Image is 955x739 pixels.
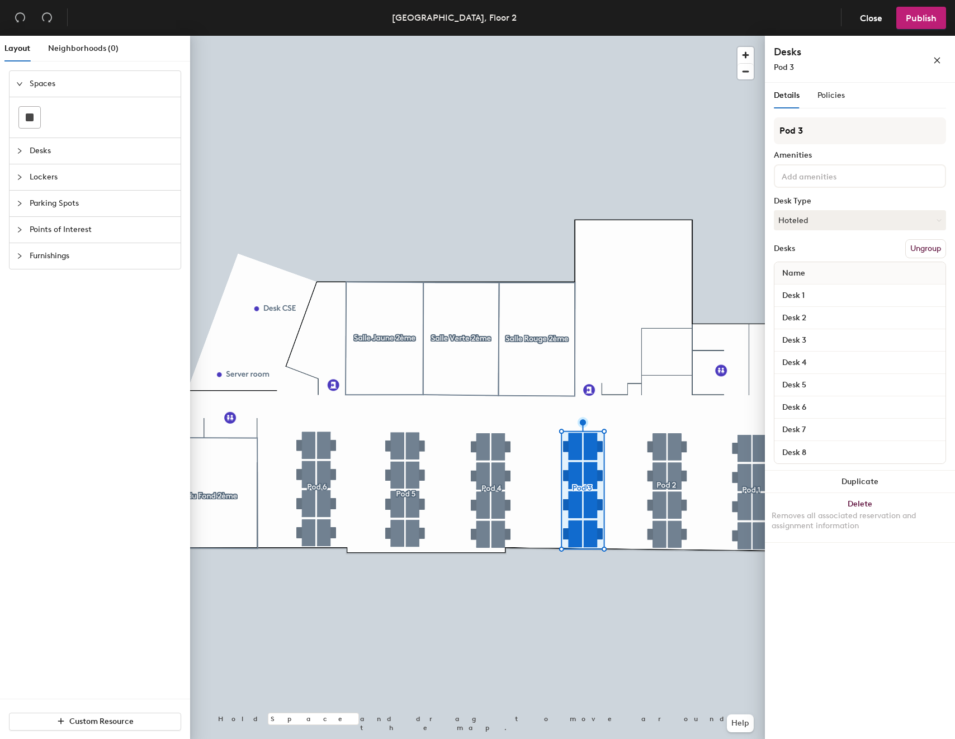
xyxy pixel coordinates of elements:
span: Name [777,263,811,283]
input: Unnamed desk [777,422,943,438]
button: DeleteRemoves all associated reservation and assignment information [765,493,955,542]
span: Lockers [30,164,174,190]
h4: Desks [774,45,897,59]
span: Neighborhoods (0) [48,44,119,53]
span: Policies [817,91,845,100]
div: [GEOGRAPHIC_DATA], Floor 2 [392,11,517,25]
span: Parking Spots [30,191,174,216]
span: Pod 3 [774,63,794,72]
button: Undo (⌘ + Z) [9,7,31,29]
div: Removes all associated reservation and assignment information [772,511,948,531]
input: Unnamed desk [777,355,943,371]
button: Hoteled [774,210,946,230]
div: Desk Type [774,197,946,206]
span: collapsed [16,148,23,154]
div: Desks [774,244,795,253]
button: Redo (⌘ + ⇧ + Z) [36,7,58,29]
button: Close [850,7,892,29]
input: Unnamed desk [777,377,943,393]
input: Add amenities [779,169,880,182]
span: Publish [906,13,937,23]
span: close [933,56,941,64]
span: Points of Interest [30,217,174,243]
span: Desks [30,138,174,164]
span: Close [860,13,882,23]
span: collapsed [16,253,23,259]
span: expanded [16,80,23,87]
input: Unnamed desk [777,444,943,460]
span: Details [774,91,800,100]
input: Unnamed desk [777,400,943,415]
input: Unnamed desk [777,288,943,304]
button: Help [727,714,754,732]
span: Spaces [30,71,174,97]
input: Unnamed desk [777,333,943,348]
button: Publish [896,7,946,29]
span: Custom Resource [69,717,134,726]
span: collapsed [16,200,23,207]
input: Unnamed desk [777,310,943,326]
button: Duplicate [765,471,955,493]
button: Ungroup [905,239,946,258]
div: Amenities [774,151,946,160]
button: Custom Resource [9,713,181,731]
span: collapsed [16,226,23,233]
span: undo [15,12,26,23]
span: collapsed [16,174,23,181]
span: Furnishings [30,243,174,269]
span: Layout [4,44,30,53]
